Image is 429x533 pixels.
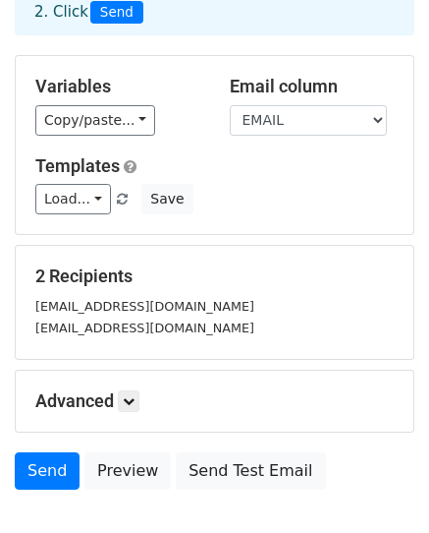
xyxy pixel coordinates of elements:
[35,390,394,412] h5: Advanced
[35,299,254,314] small: [EMAIL_ADDRESS][DOMAIN_NAME]
[35,266,394,287] h5: 2 Recipients
[331,439,429,533] div: Widget de chat
[35,155,120,176] a: Templates
[35,321,254,335] small: [EMAIL_ADDRESS][DOMAIN_NAME]
[141,184,192,214] button: Save
[35,184,111,214] a: Load...
[331,439,429,533] iframe: Chat Widget
[176,452,325,490] a: Send Test Email
[230,76,395,97] h5: Email column
[35,76,200,97] h5: Variables
[90,1,143,25] span: Send
[35,105,155,136] a: Copy/paste...
[15,452,80,490] a: Send
[84,452,171,490] a: Preview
